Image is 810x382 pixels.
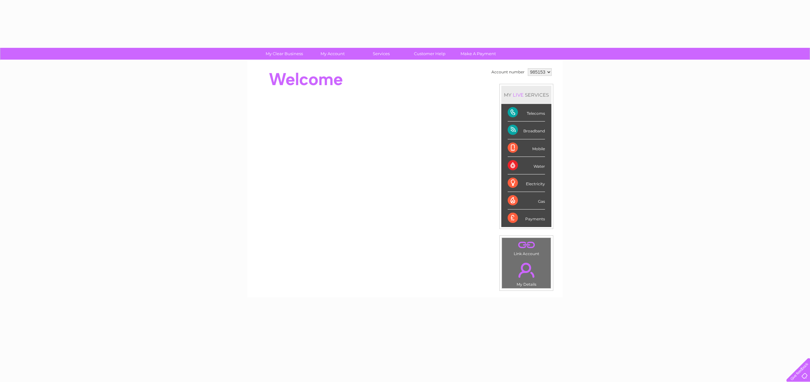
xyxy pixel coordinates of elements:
div: Telecoms [508,104,545,121]
div: Water [508,157,545,174]
div: Mobile [508,139,545,157]
div: MY SERVICES [501,86,551,104]
div: Gas [508,192,545,209]
a: Services [355,48,408,60]
td: Link Account [502,238,551,258]
div: LIVE [512,92,525,98]
a: . [504,259,549,281]
td: My Details [502,257,551,289]
a: My Account [306,48,359,60]
div: Broadband [508,121,545,139]
a: Make A Payment [452,48,504,60]
a: Customer Help [403,48,456,60]
a: . [504,239,549,251]
td: Account number [490,67,526,77]
a: My Clear Business [258,48,311,60]
div: Electricity [508,174,545,192]
div: Payments [508,209,545,227]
